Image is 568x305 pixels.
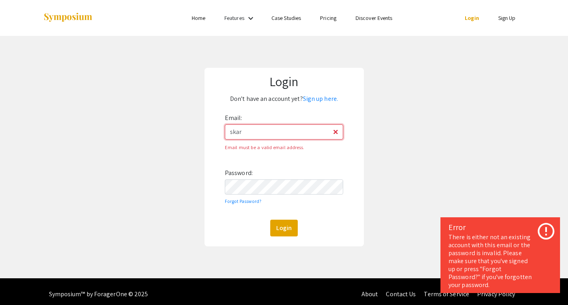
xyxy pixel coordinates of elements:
a: Forgot Password? [225,198,262,204]
a: Login [465,14,479,22]
a: About [362,290,378,298]
button: Login [270,220,298,236]
a: Privacy Policy [477,290,515,298]
img: Symposium by ForagerOne [43,12,93,23]
a: Terms of Service [424,290,469,298]
a: Home [192,14,205,22]
a: Discover Events [356,14,393,22]
div: Error [448,221,552,233]
div: There is either not an existing account with this email or the password is invalid. Please make s... [448,233,552,289]
a: Pricing [320,14,336,22]
mat-icon: Expand Features list [246,14,256,23]
a: Case Studies [271,14,301,22]
label: Password: [225,167,253,179]
div: Email must be a valid email address. [225,141,343,154]
p: Don't have an account yet? [210,92,358,105]
a: Sign up here. [303,94,338,103]
a: Sign Up [498,14,516,22]
a: Features [224,14,244,22]
label: Email: [225,112,242,124]
iframe: Chat [6,269,34,299]
a: Contact Us [386,290,416,298]
h1: Login [210,74,358,89]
